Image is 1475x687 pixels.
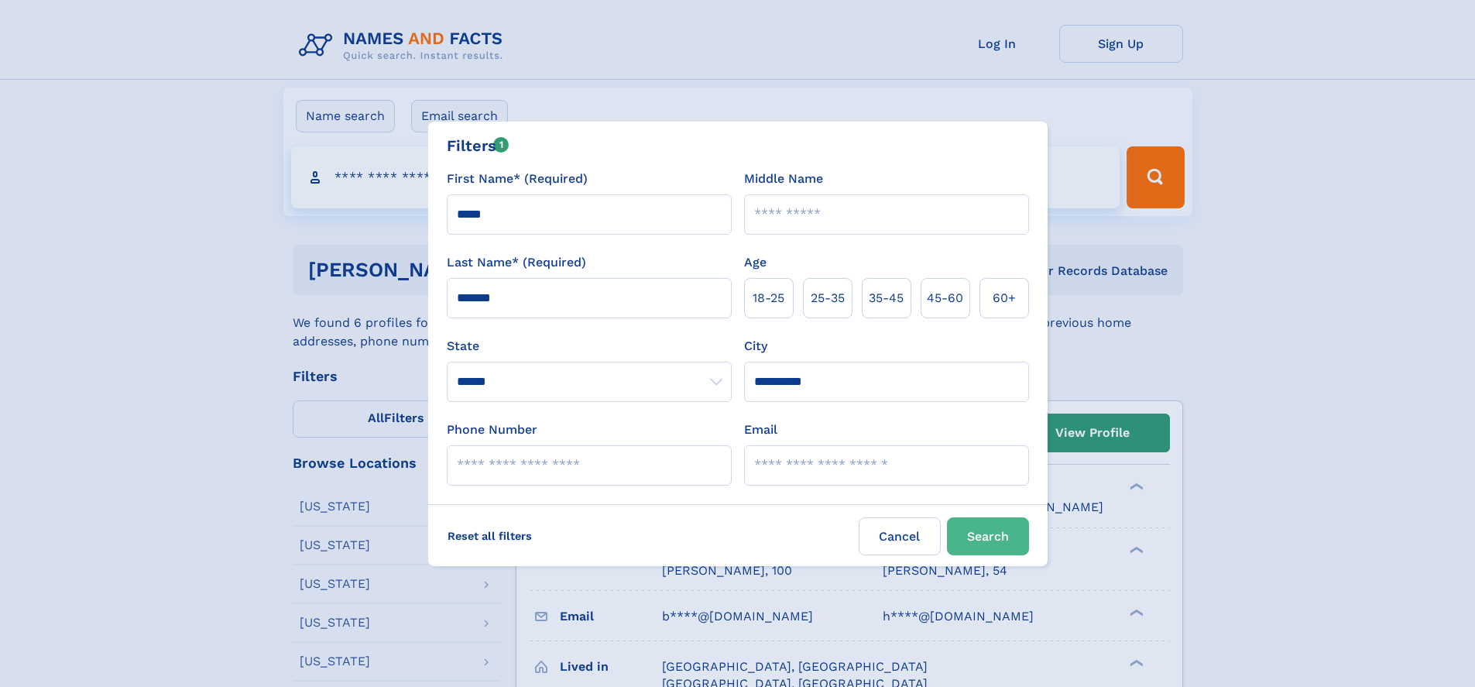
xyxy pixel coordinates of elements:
[447,134,509,157] div: Filters
[744,170,823,188] label: Middle Name
[447,253,586,272] label: Last Name* (Required)
[437,517,542,555] label: Reset all filters
[993,289,1016,307] span: 60+
[859,517,941,555] label: Cancel
[447,337,732,356] label: State
[447,170,588,188] label: First Name* (Required)
[447,421,537,439] label: Phone Number
[947,517,1029,555] button: Search
[927,289,963,307] span: 45‑60
[744,421,777,439] label: Email
[744,253,767,272] label: Age
[869,289,904,307] span: 35‑45
[744,337,767,356] label: City
[753,289,784,307] span: 18‑25
[811,289,845,307] span: 25‑35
